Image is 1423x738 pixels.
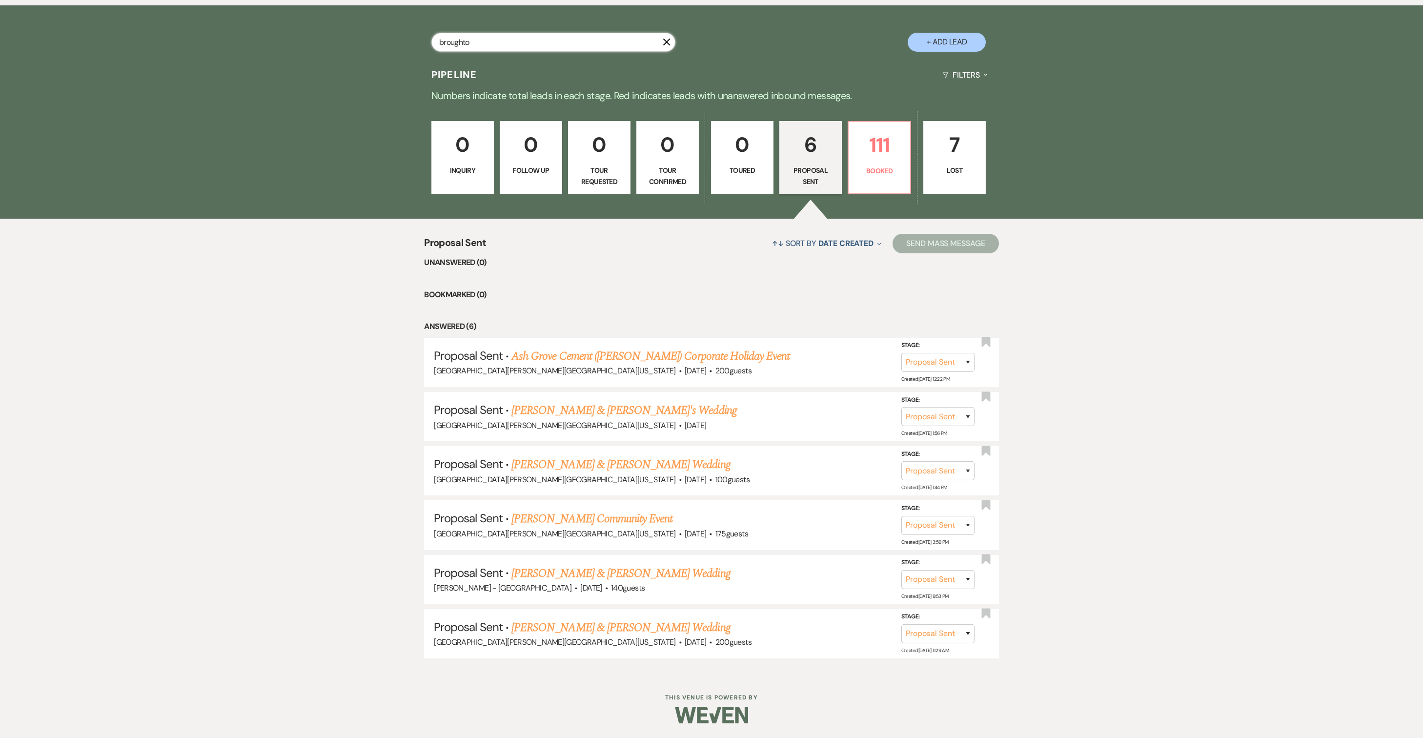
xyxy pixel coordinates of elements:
[685,529,706,539] span: [DATE]
[636,121,699,194] a: 0Tour Confirmed
[511,565,730,582] a: [PERSON_NAME] & [PERSON_NAME] Wedding
[901,430,947,436] span: Created: [DATE] 1:56 PM
[848,121,911,194] a: 111Booked
[360,88,1063,103] p: Numbers indicate total leads in each stage. Red indicates leads with unanswered inbound messages.
[715,529,748,539] span: 175 guests
[511,456,730,473] a: [PERSON_NAME] & [PERSON_NAME] Wedding
[715,637,752,647] span: 200 guests
[930,165,979,176] p: Lost
[511,402,737,419] a: [PERSON_NAME] & [PERSON_NAME]'s Wedding
[717,128,767,161] p: 0
[901,484,947,491] span: Created: [DATE] 1:44 PM
[901,538,949,545] span: Created: [DATE] 3:59 PM
[901,557,975,568] label: Stage:
[854,165,904,176] p: Booked
[901,394,975,405] label: Stage:
[438,165,488,176] p: Inquiry
[779,121,842,194] a: 6Proposal Sent
[772,238,784,248] span: ↑↓
[908,33,986,52] button: + Add Lead
[511,348,790,365] a: Ash Grove Cement ([PERSON_NAME]) Corporate Holiday Event
[580,583,602,593] span: [DATE]
[434,366,676,376] span: [GEOGRAPHIC_DATA][PERSON_NAME][GEOGRAPHIC_DATA][US_STATE]
[923,121,986,194] a: 7Lost
[685,474,706,485] span: [DATE]
[930,128,979,161] p: 7
[685,420,706,430] span: [DATE]
[511,510,672,528] a: [PERSON_NAME] Community Event
[715,474,750,485] span: 100 guests
[901,340,975,351] label: Stage:
[434,348,503,363] span: Proposal Sent
[786,165,835,187] p: Proposal Sent
[901,612,975,622] label: Stage:
[818,238,874,248] span: Date Created
[424,235,486,256] span: Proposal Sent
[901,647,949,654] span: Created: [DATE] 11:29 AM
[511,619,730,636] a: [PERSON_NAME] & [PERSON_NAME] Wedding
[901,376,950,382] span: Created: [DATE] 12:22 PM
[611,583,645,593] span: 140 guests
[901,593,949,599] span: Created: [DATE] 9:53 PM
[506,128,556,161] p: 0
[711,121,773,194] a: 0Toured
[574,165,624,187] p: Tour Requested
[938,62,992,88] button: Filters
[434,583,571,593] span: [PERSON_NAME] - [GEOGRAPHIC_DATA]
[434,474,676,485] span: [GEOGRAPHIC_DATA][PERSON_NAME][GEOGRAPHIC_DATA][US_STATE]
[431,121,494,194] a: 0Inquiry
[893,234,999,253] button: Send Mass Message
[434,637,676,647] span: [GEOGRAPHIC_DATA][PERSON_NAME][GEOGRAPHIC_DATA][US_STATE]
[438,128,488,161] p: 0
[500,121,562,194] a: 0Follow Up
[434,529,676,539] span: [GEOGRAPHIC_DATA][PERSON_NAME][GEOGRAPHIC_DATA][US_STATE]
[901,449,975,460] label: Stage:
[715,366,752,376] span: 200 guests
[568,121,630,194] a: 0Tour Requested
[424,320,999,333] li: Answered (6)
[717,165,767,176] p: Toured
[434,456,503,471] span: Proposal Sent
[786,128,835,161] p: 6
[643,165,692,187] p: Tour Confirmed
[768,230,885,256] button: Sort By Date Created
[685,366,706,376] span: [DATE]
[431,68,477,82] h3: Pipeline
[434,619,503,635] span: Proposal Sent
[424,256,999,269] li: Unanswered (0)
[434,420,676,430] span: [GEOGRAPHIC_DATA][PERSON_NAME][GEOGRAPHIC_DATA][US_STATE]
[424,288,999,301] li: Bookmarked (0)
[434,511,503,526] span: Proposal Sent
[675,698,748,732] img: Weven Logo
[434,402,503,417] span: Proposal Sent
[506,165,556,176] p: Follow Up
[901,503,975,514] label: Stage:
[854,129,904,162] p: 111
[574,128,624,161] p: 0
[685,637,706,647] span: [DATE]
[434,565,503,580] span: Proposal Sent
[643,128,692,161] p: 0
[431,33,675,52] input: Search by name, event date, email address or phone number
